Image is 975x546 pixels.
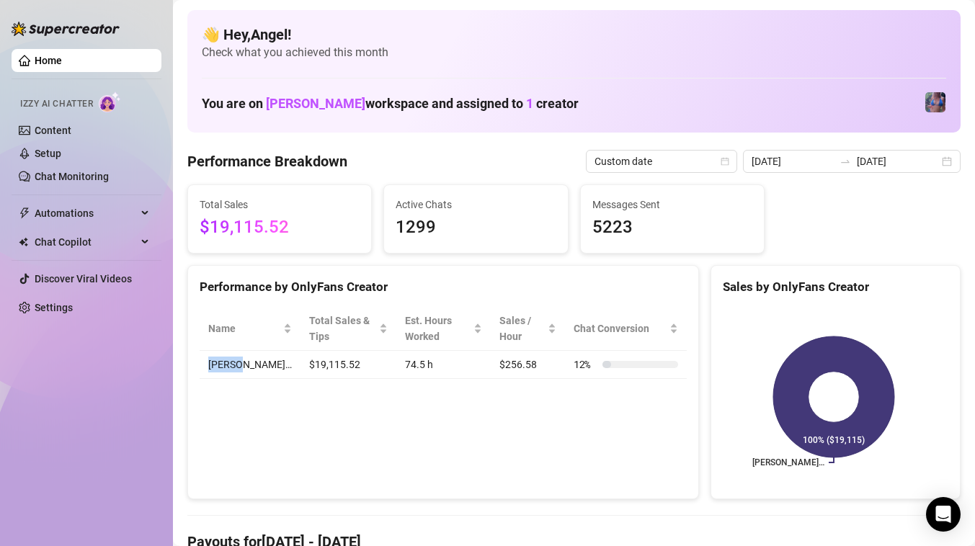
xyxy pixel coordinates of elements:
th: Name [200,307,300,351]
span: calendar [721,157,729,166]
span: Izzy AI Chatter [20,97,93,111]
input: End date [857,153,939,169]
div: Sales by OnlyFans Creator [723,277,948,297]
h1: You are on workspace and assigned to creator [202,96,579,112]
td: $19,115.52 [300,351,396,379]
td: 74.5 h [396,351,491,379]
h4: Performance Breakdown [187,151,347,171]
span: Custom date [595,151,729,172]
span: Total Sales & Tips [309,313,376,344]
th: Chat Conversion [565,307,687,351]
span: Name [208,321,280,336]
span: Sales / Hour [499,313,545,344]
a: Discover Viral Videos [35,273,132,285]
div: Performance by OnlyFans Creator [200,277,687,297]
span: thunderbolt [19,207,30,219]
span: Chat Conversion [574,321,667,336]
img: logo-BBDzfeDw.svg [12,22,120,36]
img: AI Chatter [99,91,121,112]
text: [PERSON_NAME]… [752,457,824,467]
span: Automations [35,202,137,225]
td: $256.58 [491,351,565,379]
a: Setup [35,148,61,159]
span: swap-right [840,156,851,167]
span: $19,115.52 [200,214,360,241]
span: Check what you achieved this month [202,45,946,61]
span: Chat Copilot [35,231,137,254]
a: Home [35,55,62,66]
input: Start date [752,153,834,169]
span: [PERSON_NAME] [266,96,365,111]
span: 1 [526,96,533,111]
h4: 👋 Hey, Angel ! [202,24,946,45]
span: 5223 [592,214,752,241]
a: Content [35,125,71,136]
div: Open Intercom Messenger [926,497,961,532]
span: Messages Sent [592,197,752,212]
span: 12 % [574,357,597,372]
img: Jaylie [925,92,945,112]
a: Chat Monitoring [35,171,109,182]
span: to [840,156,851,167]
th: Total Sales & Tips [300,307,396,351]
span: Active Chats [396,197,556,212]
td: [PERSON_NAME]… [200,351,300,379]
div: Est. Hours Worked [405,313,471,344]
span: Total Sales [200,197,360,212]
span: 1299 [396,214,556,241]
th: Sales / Hour [491,307,565,351]
a: Settings [35,302,73,313]
img: Chat Copilot [19,237,28,247]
